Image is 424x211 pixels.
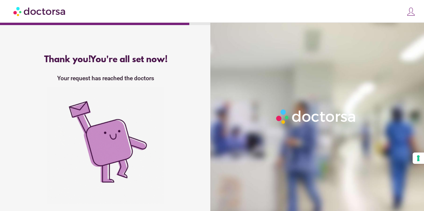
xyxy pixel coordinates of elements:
img: Doctorsa.com [13,4,66,19]
img: success [47,87,164,204]
span: You're all set now! [90,55,168,65]
img: icons8-customer-100.png [406,7,416,16]
img: Logo-Doctorsa-trans-White-partial-flat.png [274,107,359,126]
strong: Your request has reached the doctors [57,75,154,82]
button: Your consent preferences for tracking technologies [413,152,424,164]
div: Thank you! [14,55,197,65]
